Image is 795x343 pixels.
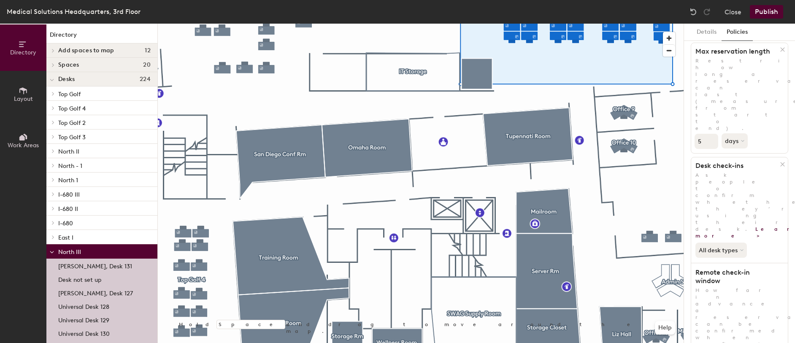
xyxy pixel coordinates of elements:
img: Redo [703,8,711,16]
span: North 1 [58,177,78,184]
span: Spaces [58,62,79,68]
button: days [722,133,748,149]
span: 20 [143,62,151,68]
span: East I [58,234,73,241]
span: Top Golf 3 [58,134,86,141]
button: Details [692,24,722,41]
span: Top Golf 2 [58,119,86,127]
p: Universal Desk 130 [58,328,110,338]
p: [PERSON_NAME], Desk 127 [58,287,133,297]
span: Desks [58,76,75,83]
h1: Remote check-in window [691,268,780,285]
span: North III [58,248,81,256]
h1: Desk check-ins [691,162,780,170]
div: Medical Solutions Headquarters, 3rd Floor [7,6,141,17]
span: Add spaces to map [58,47,114,54]
span: North - 1 [58,162,82,170]
h1: Max reservation length [691,47,780,56]
button: All desk types [695,243,747,258]
span: Directory [10,49,36,56]
p: Universal Desk 128 [58,301,109,311]
button: Help [655,321,675,335]
span: 224 [140,76,151,83]
img: Undo [689,8,698,16]
span: I-680 III [58,191,80,198]
h1: Directory [46,30,157,43]
p: [PERSON_NAME], Desk 131 [58,260,132,270]
span: I-680 II [58,205,78,213]
span: Layout [14,95,33,103]
p: Restrict how long a reservation can last (measured from start to end). [691,57,788,132]
span: Top Golf [58,91,81,98]
span: 12 [145,47,151,54]
span: Work Areas [8,142,39,149]
button: Publish [750,5,783,19]
p: Desk not set up [58,274,101,284]
p: Universal Desk 129 [58,314,109,324]
button: Close [725,5,741,19]
button: Policies [722,24,753,41]
span: North II [58,148,79,155]
span: I-680 [58,220,73,227]
span: Top Golf 4 [58,105,86,112]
